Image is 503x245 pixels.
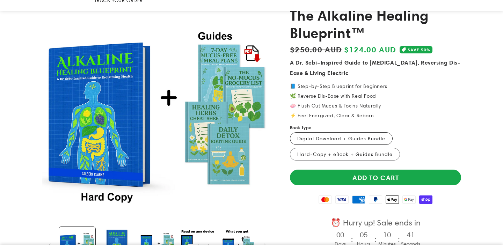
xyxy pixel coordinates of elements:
[290,84,461,118] p: 📘 Step-by-Step Blueprint for Beginners 🌿 Reverse Dis-Ease with Real Food 🧼 Flush Out Mucus & Toxi...
[360,231,367,239] h4: 05
[290,59,460,76] strong: A Dr. Sebi–Inspired Guide to [MEDICAL_DATA], Reversing Dis-Ease & Living Electric
[290,124,312,131] label: Book Type
[407,231,414,239] h4: 41
[290,170,461,185] button: Add to cart
[290,148,400,161] label: Hard-Copy + eBook + Guides Bundle
[344,44,396,55] span: $124.00 AUD
[314,218,438,228] div: ⏰ Hurry up! Sale ends in
[290,7,461,42] h1: The Alkaline Healing Blueprint™
[408,46,430,53] span: SAVE 50%
[336,231,344,239] h4: 00
[290,132,393,145] label: Digital Download + Guides Bundle
[383,231,391,239] h4: 10
[290,44,342,55] s: $250.00 AUD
